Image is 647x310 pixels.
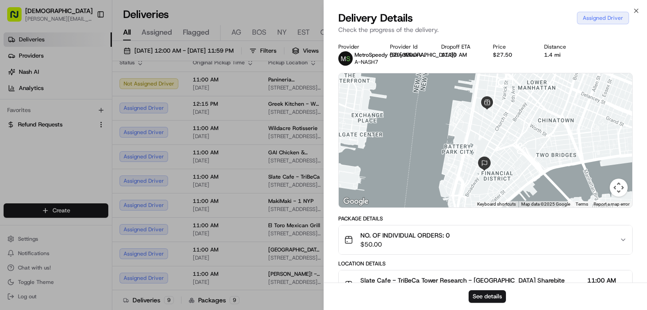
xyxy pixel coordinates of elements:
button: Keyboard shortcuts [477,201,516,207]
a: Powered byPylon [63,152,109,159]
div: 1.4 mi [544,51,581,58]
button: Map camera controls [610,179,628,197]
span: Map data ©2025 Google [521,202,570,207]
button: Slate Cafe - TriBeCa Tower Research - [GEOGRAPHIC_DATA] Sharebite11:00 AM [339,270,632,299]
p: Check the progress of the delivery. [338,25,633,34]
button: NO. OF INDIVIDUAL ORDERS: 0$50.00 [339,225,632,254]
div: Distance [544,43,581,50]
button: Start new chat [153,89,164,99]
div: Start new chat [31,86,147,95]
span: Slate Cafe - TriBeCa Tower Research - [GEOGRAPHIC_DATA] Sharebite [360,276,565,285]
span: MetroSpeedy (SB [GEOGRAPHIC_DATA]) [355,51,456,58]
button: 5Z9vtMkuYVbeUAdKyn4BxnKB Ky20bxDI48MsGItYep37JIOV [390,51,427,58]
img: Nash [9,9,27,27]
div: Price [493,43,530,50]
span: API Documentation [85,130,144,139]
p: Welcome 👋 [9,36,164,50]
span: Knowledge Base [18,130,69,139]
a: Report a map error [594,202,629,207]
div: 💻 [76,131,83,139]
div: Location Details [338,260,633,267]
button: See details [469,290,506,303]
a: Terms (opens in new tab) [576,202,588,207]
a: 💻API Documentation [72,127,148,143]
span: Delivery Details [338,11,413,25]
div: 📗 [9,131,16,139]
img: 1736555255976-a54dd68f-1ca7-489b-9aae-adbdc363a1c4 [9,86,25,102]
div: Dropoff ETA [441,43,479,50]
a: Open this area in Google Maps (opens a new window) [341,196,371,207]
div: Provider [338,43,376,50]
span: A-NASH7 [355,58,378,66]
div: Provider Id [390,43,427,50]
div: We're available if you need us! [31,95,114,102]
img: Google [341,196,371,207]
input: Clear [23,58,148,67]
img: metro_speed_logo.png [338,51,353,66]
span: 11:00 AM [587,276,616,285]
div: 11:30 AM [441,51,479,58]
span: Pylon [89,153,109,159]
span: NO. OF INDIVIDUAL ORDERS: 0 [360,231,450,240]
a: 📗Knowledge Base [5,127,72,143]
span: $50.00 [360,240,450,249]
div: $27.50 [493,51,530,58]
div: Package Details [338,215,633,222]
